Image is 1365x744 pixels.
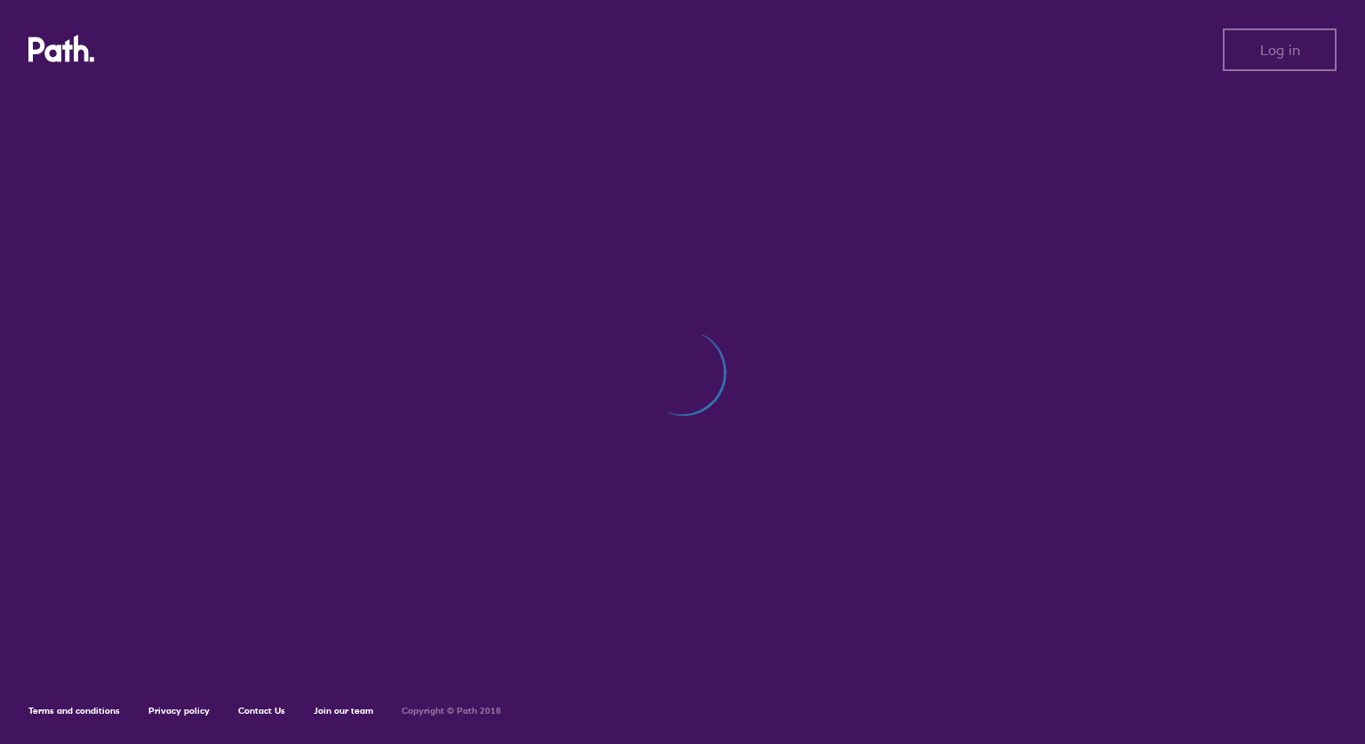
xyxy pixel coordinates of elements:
a: Contact Us [238,705,285,716]
button: Log in [1223,28,1337,71]
a: Join our team [314,705,373,716]
span: Log in [1260,42,1300,58]
a: Privacy policy [148,705,210,716]
a: Terms and conditions [28,705,120,716]
h6: Copyright © Path 2018 [402,706,501,716]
